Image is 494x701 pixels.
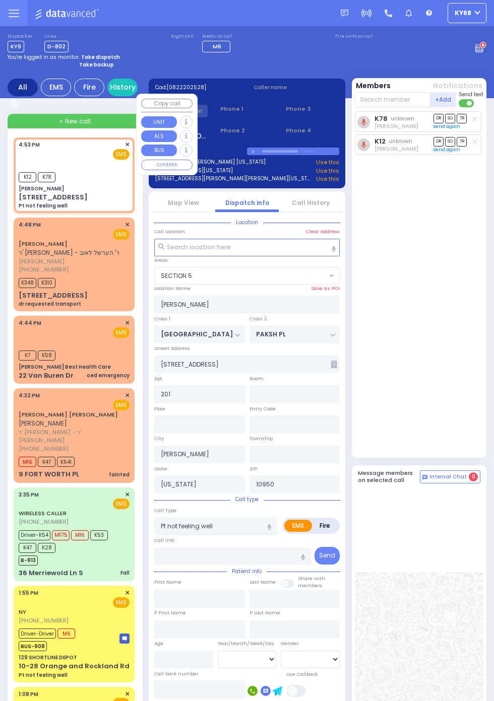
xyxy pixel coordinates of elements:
[227,568,267,575] span: Patient info
[8,41,24,52] span: KY9
[38,172,55,182] span: K78
[87,372,130,379] div: oed emergency
[430,92,456,107] button: +Add
[469,472,478,481] span: 0
[19,265,69,273] span: [PHONE_NUMBER]
[154,465,167,472] label: State
[19,428,127,445] span: ר' [PERSON_NAME]' - ר' [PERSON_NAME]
[19,491,39,499] span: 3:35 PM
[231,219,263,226] span: Location
[113,597,130,608] span: EMS
[202,34,233,40] label: Medic on call
[71,530,89,540] span: M16
[155,175,313,183] a: [STREET_ADDRESS][PERSON_NAME][PERSON_NAME][US_STATE]
[113,327,130,338] span: EMS
[155,158,266,167] a: 22 Van Buren [PERSON_NAME] [US_STATE]
[356,81,391,91] button: Members
[19,509,67,517] a: WIRELESS CALLER
[154,640,163,647] label: Age
[8,34,33,40] label: Dispatcher
[220,105,273,113] span: Phone 1
[125,141,130,149] span: ✕
[19,350,36,361] span: K7
[19,257,127,266] span: [PERSON_NAME]
[455,9,471,18] span: ky68
[154,375,162,382] label: Apt
[154,345,190,352] label: Street Address
[459,91,483,98] span: Send text
[154,405,165,412] label: Floor
[375,137,386,145] a: K12
[434,147,460,153] a: Send again
[154,315,170,322] label: Cross 1
[141,160,193,171] button: COVERED
[445,114,455,123] span: SO
[19,628,56,639] span: Driver-Driver
[168,198,199,207] a: Map View
[154,257,168,264] label: Areas
[19,543,36,553] span: K47
[358,470,420,483] h5: Message members on selected call
[81,53,120,61] strong: Take dispatch
[19,661,130,671] div: 10-28 Orange and Rockland Rd
[375,145,418,153] span: Bernard Babad
[434,123,460,129] a: Send again
[79,61,114,68] strong: Take backup
[44,34,69,40] label: Lines
[213,42,221,50] span: M6
[141,99,193,108] button: Copy call
[57,628,75,639] span: M6
[19,202,68,209] div: Pt not feeling well
[375,122,418,130] span: Chaim Brach
[154,285,191,292] label: Location Name
[154,537,174,544] label: Call Info
[154,228,185,235] label: Call Location
[19,419,67,428] span: [PERSON_NAME]
[107,79,138,96] a: History
[38,457,55,467] span: K47
[125,391,130,400] span: ✕
[311,285,340,292] label: Save as POI
[254,84,339,91] label: Caller name
[154,267,340,285] span: SECTION 5
[434,137,444,147] span: DR
[154,670,199,677] label: Call back number
[284,520,312,532] label: EMS
[19,568,83,578] div: 36 Merriewold Ln S
[459,98,475,108] label: Turn off text
[312,520,338,532] label: Fire
[19,641,47,651] span: BUS-908
[113,400,130,410] span: EMS
[154,609,186,616] label: P First Name
[225,198,269,207] a: Dispatch info
[57,457,75,467] span: K541
[113,149,130,160] span: EMS
[422,475,427,480] img: comment-alt.png
[281,640,299,647] label: Gender
[331,361,337,368] span: Other building occupants
[316,158,339,167] a: Use this
[19,589,38,597] span: 1:55 PM
[457,137,467,147] span: TR
[420,470,480,483] button: Internal Chat 0
[433,81,482,91] button: Notifications
[59,117,91,126] span: + New call
[457,114,467,123] span: TR
[19,457,36,467] span: M16
[155,267,327,285] span: SECTION 5
[218,640,277,647] div: Year/Month/Week/Day
[250,609,280,616] label: P Last Name
[171,34,194,40] label: Night unit
[19,654,77,661] div: 129 SHORTLINE DEPOT
[19,530,50,540] span: Driver-K54
[429,473,467,480] span: Internal Chat
[155,84,241,91] label: Cad:
[298,575,325,582] small: Share with
[154,507,176,514] label: Call Type
[286,126,339,135] span: Phone 4
[19,248,119,257] span: ר' [PERSON_NAME] - ר' הערשל לאוב
[250,579,276,586] label: Last Name
[19,671,68,679] div: Pt not feeling well
[19,141,40,149] span: 4:53 PM
[119,634,130,644] img: message-box.svg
